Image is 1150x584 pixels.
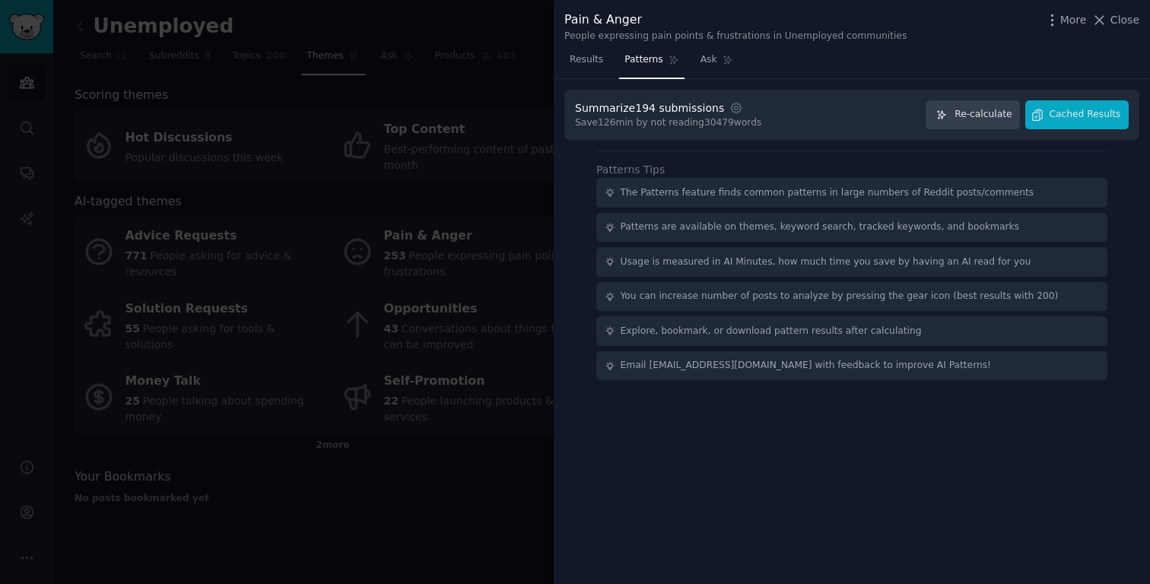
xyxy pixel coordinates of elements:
[564,30,907,43] div: People expressing pain points & frustrations in Unemployed communities
[1050,108,1121,122] span: Cached Results
[695,48,739,79] a: Ask
[1060,12,1087,28] span: More
[621,221,1019,234] div: Patterns are available on themes, keyword search, tracked keywords, and bookmarks
[621,290,1059,303] div: You can increase number of posts to analyze by pressing the gear icon (best results with 200)
[1044,12,1087,28] button: More
[621,359,992,373] div: Email [EMAIL_ADDRESS][DOMAIN_NAME] with feedback to improve AI Patterns!
[624,53,662,67] span: Patterns
[619,48,684,79] a: Patterns
[1091,12,1139,28] button: Close
[1025,100,1129,130] button: Cached Results
[575,100,724,116] div: Summarize 194 submissions
[1110,12,1139,28] span: Close
[596,163,665,176] label: Patterns Tips
[564,11,907,30] div: Pain & Anger
[700,53,717,67] span: Ask
[564,48,608,79] a: Results
[621,255,1031,269] div: Usage is measured in AI Minutes, how much time you save by having an AI read for you
[926,100,1020,130] button: Re-calculate
[955,108,1012,122] span: Re-calculate
[575,116,761,130] div: Save 126 min by not reading 30479 words
[621,186,1034,200] div: The Patterns feature finds common patterns in large numbers of Reddit posts/comments
[570,53,603,67] span: Results
[621,325,922,338] div: Explore, bookmark, or download pattern results after calculating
